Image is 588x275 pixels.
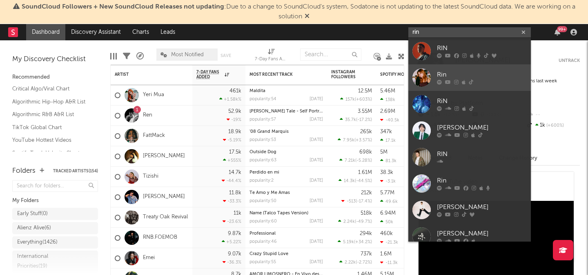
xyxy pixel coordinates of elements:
div: 81.3k [380,158,396,163]
a: Professional [249,231,276,236]
div: 12.5M [358,88,372,94]
div: [PERSON_NAME] [437,229,527,239]
div: -40.5k [380,117,399,123]
div: -36.3 % [223,260,241,265]
div: A&R Pipeline [136,44,144,68]
div: -44.4 % [222,178,241,183]
div: -19 % [227,117,241,122]
div: 265k [360,129,372,134]
div: Name (Talco Tapes Version) [249,211,323,216]
a: [PERSON_NAME] [143,153,185,160]
div: +1.58k % [219,97,241,102]
a: Tizishi [143,173,158,180]
span: -17.2 % [357,118,371,122]
div: 99 + [557,26,567,32]
div: 461k [229,88,241,94]
span: +34.2 % [355,240,371,244]
div: 5.77M [380,190,394,196]
span: Most Notified [171,52,204,57]
span: : Due to a change to SoundCloud's system, Sodatone is not updating to the latest SoundCloud data.... [22,4,575,20]
a: Leads [155,24,181,40]
div: Instagram Followers [331,70,360,79]
div: Professional [249,231,323,236]
div: +5.22 % [222,239,241,244]
a: Rin [408,170,531,197]
a: RNB.FOEMOB [143,234,177,241]
a: [PERSON_NAME] [408,197,531,223]
a: Alienz Alive(6) [12,222,98,234]
div: [DATE] [310,158,323,163]
div: -23.6 % [223,219,241,224]
div: -5.19 % [223,137,241,143]
div: [PERSON_NAME] [437,202,527,212]
span: 14.3k [344,179,355,183]
a: [PERSON_NAME] [408,223,531,250]
a: [PERSON_NAME] [143,194,185,200]
div: Te Amo y Me Amas [249,191,323,195]
div: -11.3k [380,260,398,265]
div: [DATE] [310,97,323,101]
div: +555 % [223,158,241,163]
a: FattMack [143,132,165,139]
a: Yeri Mua [143,92,164,99]
div: Alienz Alive ( 6 ) [17,223,51,233]
div: Rin [437,70,527,80]
div: RiN [437,97,527,106]
a: Outside Dog [249,150,276,154]
div: -33.3 % [223,198,241,204]
div: My Discovery Checklist [12,55,98,64]
div: ( ) [341,198,372,204]
span: -2.72 % [357,260,371,265]
div: Maldita [249,89,323,93]
a: RIN [408,38,531,64]
span: -513 [347,199,356,204]
div: popularity: 55 [249,260,276,264]
input: Search... [300,48,361,61]
div: ( ) [338,239,372,244]
div: Rin [437,176,527,186]
div: 138k [380,97,395,102]
div: Most Recent Track [249,72,311,77]
a: YouTube Hottest Videos [12,136,90,145]
div: 9.87k [228,231,241,236]
div: 17.5k [229,150,241,155]
div: 5.46M [380,88,395,94]
span: -49.7 % [356,220,371,224]
div: ( ) [340,97,372,102]
div: [DATE] [310,117,323,122]
div: 3.55M [358,109,372,114]
a: Maldita [249,89,265,93]
div: popularity: 46 [249,240,277,244]
div: 17.1k [380,138,396,143]
span: +603 % [356,97,371,102]
button: Untrack [559,57,580,65]
a: RiN [408,91,531,117]
span: 157k [345,97,355,102]
div: popularity: 60 [249,219,277,224]
a: Discovery Assistant [65,24,127,40]
div: International Priorities ( 19 ) [17,252,75,271]
div: Artist [115,72,176,77]
a: Name (Talco Tapes Version) [249,211,308,216]
div: [DATE] [310,260,323,264]
a: Rin [408,64,531,91]
div: ( ) [338,219,372,224]
div: popularity: 2 [249,178,274,183]
div: 1.61M [358,170,372,175]
a: Te Amo y Me Amas [249,191,290,195]
div: 7-Day Fans Added (7-Day Fans Added) [255,55,287,64]
div: Vincent's Tale - Self Portrait [249,109,323,114]
span: 35.7k [345,118,356,122]
div: 50k [380,219,393,224]
a: TikTok Global Chart [12,123,90,132]
a: Emei [143,255,155,262]
div: 1.6M [380,251,392,257]
span: -5.28 % [356,158,371,163]
a: Treaty Oak Revival [143,214,188,221]
div: ( ) [339,158,372,163]
div: Filters [123,44,130,68]
div: My Folders [12,196,98,206]
div: -21.3k [380,240,398,245]
a: [PERSON_NAME] Tale - Self Portrait [249,109,325,114]
input: Search for artists [408,27,531,37]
